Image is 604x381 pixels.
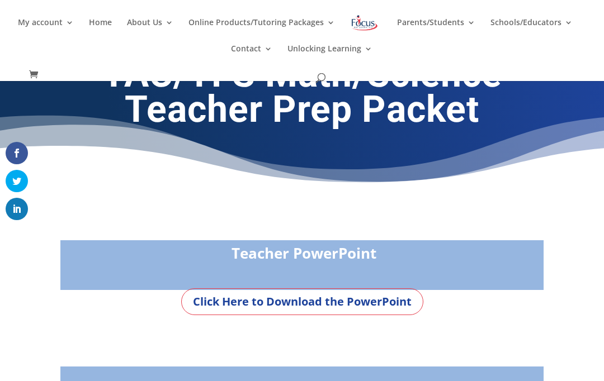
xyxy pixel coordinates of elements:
a: Home [89,18,112,45]
a: Click Here to Download the PowerPoint [181,288,423,315]
a: Schools/Educators [490,18,573,45]
img: Focus on Learning [350,13,379,33]
a: About Us [127,18,173,45]
a: Online Products/Tutoring Packages [188,18,335,45]
h1: Teacher Prep Packet [60,95,544,130]
a: Contact [231,45,272,71]
a: Parents/Students [397,18,475,45]
a: Unlocking Learning [287,45,372,71]
strong: Teacher PowerPoint [232,243,376,263]
a: My account [18,18,74,45]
